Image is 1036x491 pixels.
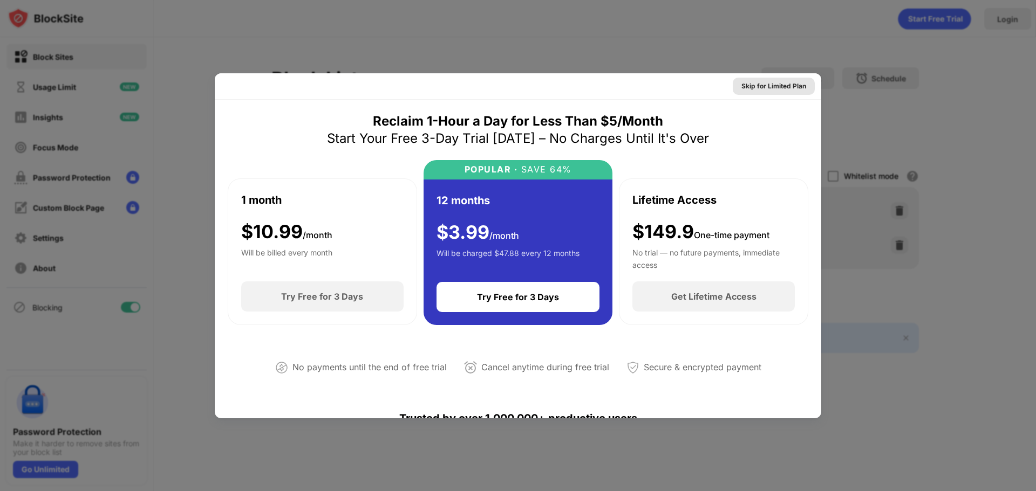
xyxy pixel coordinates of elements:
[373,113,663,130] div: Reclaim 1-Hour a Day for Less Than $5/Month
[671,291,756,302] div: Get Lifetime Access
[644,359,761,375] div: Secure & encrypted payment
[437,192,490,209] div: 12 months
[632,247,795,268] div: No trial — no future payments, immediate access
[465,164,518,175] div: POPULAR ·
[694,230,769,240] span: One-time payment
[241,221,332,243] div: $ 10.99
[632,192,717,208] div: Lifetime Access
[275,361,288,374] img: not-paying
[481,359,609,375] div: Cancel anytime during free trial
[464,361,477,374] img: cancel-anytime
[517,164,572,175] div: SAVE 64%
[327,130,709,147] div: Start Your Free 3-Day Trial [DATE] – No Charges Until It's Over
[489,230,519,241] span: /month
[292,359,447,375] div: No payments until the end of free trial
[741,81,806,92] div: Skip for Limited Plan
[632,221,769,243] div: $149.9
[281,291,363,302] div: Try Free for 3 Days
[437,247,580,269] div: Will be charged $47.88 every 12 months
[241,247,332,268] div: Will be billed every month
[228,392,808,444] div: Trusted by over 1,000,000+ productive users
[303,230,332,240] span: /month
[477,292,559,302] div: Try Free for 3 Days
[437,222,519,244] div: $ 3.99
[241,192,282,208] div: 1 month
[626,361,639,374] img: secured-payment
